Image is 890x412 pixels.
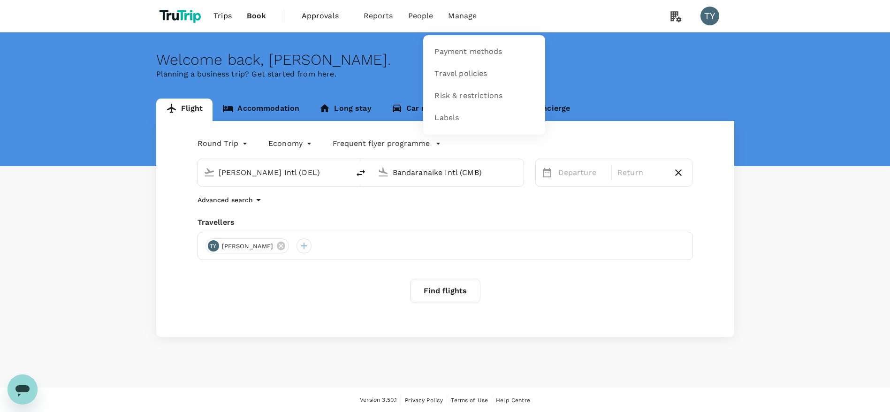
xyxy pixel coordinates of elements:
[156,6,206,26] img: TruTrip logo
[434,113,459,123] span: Labels
[333,138,441,149] button: Frequent flyer programme
[156,51,734,69] div: Welcome back , [PERSON_NAME] .
[434,69,487,79] span: Travel policies
[429,85,540,107] a: Risk & restrictions
[405,397,443,404] span: Privacy Policy
[408,10,434,22] span: People
[434,46,502,57] span: Payment methods
[393,165,504,180] input: Going to
[156,69,734,80] p: Planning a business trip? Get started from here.
[700,7,719,25] div: TY
[451,397,488,404] span: Terms of Use
[219,165,330,180] input: Depart from
[617,167,665,178] p: Return
[429,41,540,63] a: Payment methods
[381,99,454,121] a: Car rental
[451,395,488,405] a: Terms of Use
[558,167,606,178] p: Departure
[364,10,393,22] span: Reports
[343,171,345,173] button: Open
[213,10,232,22] span: Trips
[198,136,250,151] div: Round Trip
[198,195,253,205] p: Advanced search
[213,99,309,121] a: Accommodation
[205,238,289,253] div: TY[PERSON_NAME]
[496,395,530,405] a: Help Centre
[198,217,693,228] div: Travellers
[496,397,530,404] span: Help Centre
[517,171,519,173] button: Open
[156,99,213,121] a: Flight
[429,107,540,129] a: Labels
[268,136,314,151] div: Economy
[434,91,502,101] span: Risk & restrictions
[309,99,381,121] a: Long stay
[208,240,219,252] div: TY
[247,10,266,22] span: Book
[198,194,264,206] button: Advanced search
[350,162,372,184] button: delete
[360,396,397,405] span: Version 3.50.1
[405,395,443,405] a: Privacy Policy
[410,279,480,303] button: Find flights
[8,374,38,404] iframe: Button to launch messaging window
[302,10,349,22] span: Approvals
[429,63,540,85] a: Travel policies
[448,10,477,22] span: Manage
[333,138,430,149] p: Frequent flyer programme
[216,242,279,251] span: [PERSON_NAME]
